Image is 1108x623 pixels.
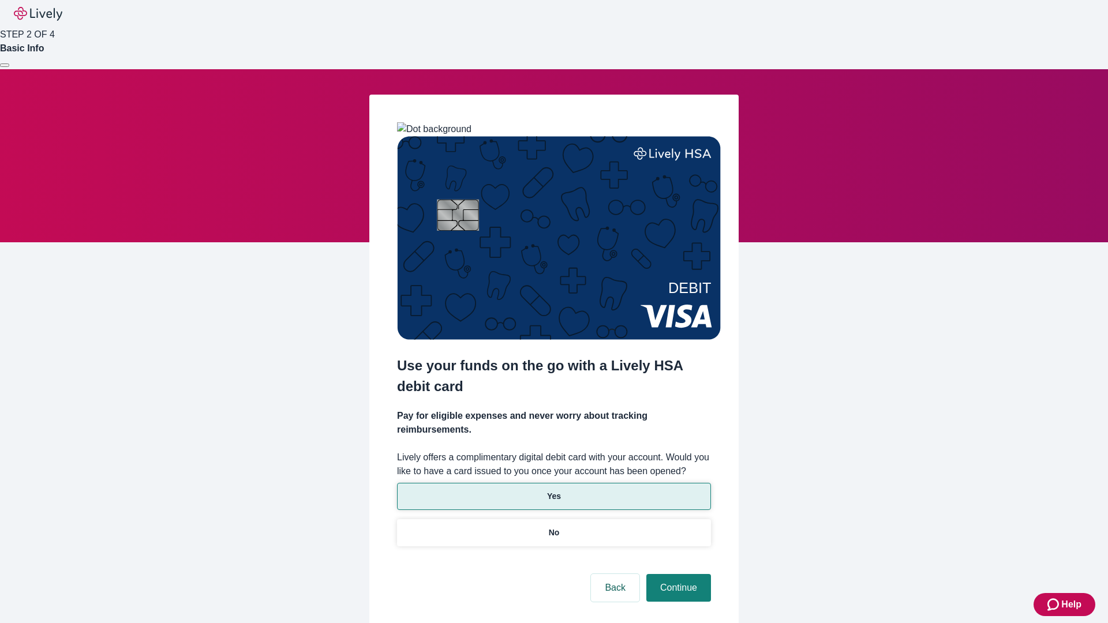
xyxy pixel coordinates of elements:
[397,136,721,340] img: Debit card
[1061,598,1081,611] span: Help
[397,409,711,437] h4: Pay for eligible expenses and never worry about tracking reimbursements.
[1034,593,1095,616] button: Zendesk support iconHelp
[397,483,711,510] button: Yes
[397,451,711,478] label: Lively offers a complimentary digital debit card with your account. Would you like to have a card...
[397,355,711,397] h2: Use your funds on the go with a Lively HSA debit card
[1047,598,1061,611] svg: Zendesk support icon
[397,519,711,546] button: No
[547,490,561,502] p: Yes
[397,122,471,136] img: Dot background
[14,7,62,21] img: Lively
[549,527,560,539] p: No
[591,574,639,602] button: Back
[646,574,711,602] button: Continue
